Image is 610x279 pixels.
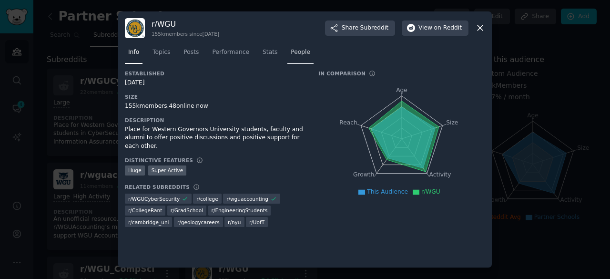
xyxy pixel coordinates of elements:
div: [DATE] [125,79,305,87]
a: Performance [209,45,253,64]
span: Info [128,48,139,57]
h3: Established [125,70,305,77]
h3: Description [125,117,305,124]
button: ShareSubreddit [325,21,395,36]
h3: In Comparison [318,70,366,77]
span: r/WGU [421,188,440,195]
span: r/ EngineeringStudents [212,207,268,214]
button: Viewon Reddit [402,21,468,36]
div: Super Active [148,165,187,176]
div: Huge [125,165,145,176]
div: 155k members, 48 online now [125,102,305,111]
tspan: Size [446,119,458,125]
span: Subreddit [360,24,388,32]
span: Posts [183,48,199,57]
span: r/ CollegeRant [128,207,162,214]
h3: Distinctive Features [125,157,193,164]
span: r/ UofT [249,219,264,226]
tspan: Reach [339,119,357,125]
tspan: Growth [353,171,374,178]
div: Place for Western Governors University students, faculty and alumni to offer positive discussions... [125,125,305,151]
span: r/ GradSchool [171,207,203,214]
span: r/ WGUCyberSecurity [128,196,180,202]
a: Posts [180,45,202,64]
span: on Reddit [434,24,462,32]
span: View [418,24,462,32]
h3: Related Subreddits [125,184,190,190]
a: Info [125,45,142,64]
span: Stats [263,48,277,57]
h3: r/ WGU [152,19,219,29]
span: Topics [152,48,170,57]
span: r/ geologycareers [177,219,220,226]
a: Stats [259,45,281,64]
a: Topics [149,45,173,64]
span: r/ wguaccounting [226,196,268,202]
img: WGU [125,18,145,38]
span: Performance [212,48,249,57]
span: This Audience [367,188,408,195]
span: Share [342,24,388,32]
span: r/ college [196,196,218,202]
span: People [291,48,310,57]
h3: Size [125,93,305,100]
a: People [287,45,314,64]
div: 155k members since [DATE] [152,31,219,37]
span: r/ nyu [228,219,241,226]
span: r/ cambridge_uni [128,219,169,226]
tspan: Activity [429,171,451,178]
tspan: Age [396,87,407,93]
